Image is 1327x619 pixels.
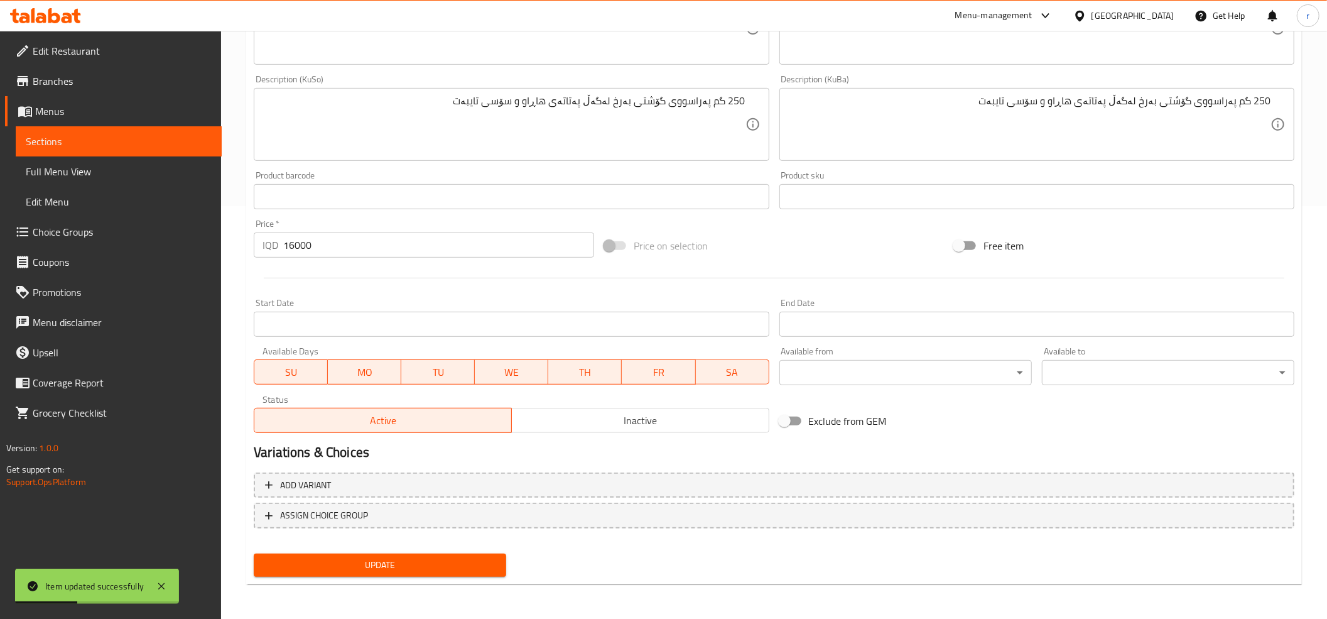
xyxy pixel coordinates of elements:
[5,217,222,247] a: Choice Groups
[33,405,212,420] span: Grocery Checklist
[627,363,690,381] span: FR
[254,359,328,385] button: SU
[401,359,475,385] button: TU
[254,503,1294,529] button: ASSIGN CHOICE GROUP
[33,74,212,89] span: Branches
[1091,9,1174,23] div: [GEOGRAPHIC_DATA]
[406,363,470,381] span: TU
[983,238,1024,253] span: Free item
[33,285,212,300] span: Promotions
[33,224,212,239] span: Choice Groups
[5,66,222,96] a: Branches
[39,440,58,456] span: 1.0.0
[5,36,222,66] a: Edit Restaurant
[1306,9,1309,23] span: r
[955,8,1032,23] div: Menu-management
[333,363,396,381] span: MO
[475,359,548,385] button: WE
[33,43,212,58] span: Edit Restaurant
[263,95,745,155] textarea: 250 گم پەراسووی گۆشتی بەرخ لەگەڵ پەتاتەی هاڕاو و سۆسی تایبەت
[26,134,212,149] span: Sections
[254,184,769,209] input: Please enter product barcode
[254,408,512,433] button: Active
[254,473,1294,498] button: Add variant
[35,104,212,119] span: Menus
[254,554,506,577] button: Update
[548,359,622,385] button: TH
[33,375,212,390] span: Coverage Report
[6,474,86,490] a: Support.OpsPlatform
[264,557,496,573] span: Update
[280,508,368,523] span: ASSIGN CHOICE GROUP
[33,315,212,330] span: Menu disclaimer
[779,360,1032,385] div: ​
[254,443,1294,462] h2: Variations & Choices
[511,408,769,433] button: Inactive
[16,156,222,187] a: Full Menu View
[517,412,764,430] span: Inactive
[696,359,769,385] button: SA
[622,359,695,385] button: FR
[259,412,507,430] span: Active
[45,579,144,593] div: Item updated successfully
[280,478,331,493] span: Add variant
[779,184,1294,209] input: Please enter product sku
[16,187,222,217] a: Edit Menu
[26,164,212,179] span: Full Menu View
[1042,360,1294,385] div: ​
[26,194,212,209] span: Edit Menu
[16,126,222,156] a: Sections
[283,233,594,258] input: Please enter price
[5,398,222,428] a: Grocery Checklist
[259,363,323,381] span: SU
[5,247,222,277] a: Coupons
[6,461,64,478] span: Get support on:
[263,238,278,253] p: IQD
[6,440,37,456] span: Version:
[788,95,1270,155] textarea: 250 گم پەراسووی گۆشتی بەرخ لەگەڵ پەتاتەی هاڕاو و سۆسی تایبەت
[33,255,212,270] span: Coupons
[5,368,222,398] a: Coverage Report
[328,359,401,385] button: MO
[809,414,887,429] span: Exclude from GEM
[5,307,222,337] a: Menu disclaimer
[5,277,222,307] a: Promotions
[634,238,708,253] span: Price on selection
[5,337,222,368] a: Upsell
[33,345,212,360] span: Upsell
[701,363,764,381] span: SA
[553,363,617,381] span: TH
[5,96,222,126] a: Menus
[480,363,543,381] span: WE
